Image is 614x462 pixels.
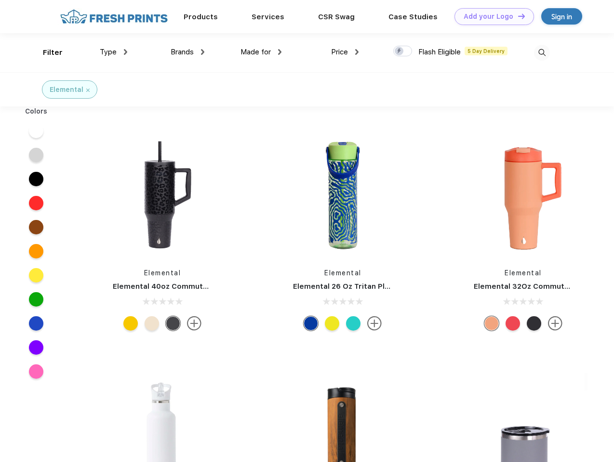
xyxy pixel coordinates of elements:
div: Elemental [50,85,83,95]
img: func=resize&h=266 [459,130,587,258]
span: Price [331,48,348,56]
img: DT [518,13,525,19]
div: Aqua Waves [304,316,318,331]
img: dropdown.png [124,49,127,55]
img: dropdown.png [201,49,204,55]
span: Flash Eligible [418,48,461,56]
img: dropdown.png [355,49,359,55]
div: Smiley Melt [325,316,339,331]
a: Elemental 40oz Commuter Tumbler [113,282,243,291]
img: more.svg [187,316,201,331]
div: Beige [145,316,159,331]
img: fo%20logo%202.webp [57,8,171,25]
div: Black Leopard [166,316,180,331]
div: Robin's Egg [346,316,360,331]
img: more.svg [367,316,382,331]
div: Red [506,316,520,331]
span: Brands [171,48,194,56]
span: Made for [240,48,271,56]
span: 5 Day Delivery [465,47,507,55]
a: Elemental [144,269,181,277]
a: Sign in [541,8,582,25]
a: Products [184,13,218,21]
a: Elemental [324,269,361,277]
div: Black [527,316,541,331]
img: filter_cancel.svg [86,89,90,92]
img: desktop_search.svg [534,45,550,61]
a: Elemental 26 Oz Tritan Plastic Water Bottle [293,282,453,291]
span: Type [100,48,117,56]
a: Services [252,13,284,21]
img: func=resize&h=266 [279,130,407,258]
div: Filter [43,47,63,58]
a: CSR Swag [318,13,355,21]
img: func=resize&h=266 [98,130,227,258]
div: Lemon zest [123,316,138,331]
img: more.svg [548,316,562,331]
div: Add your Logo [464,13,513,21]
img: dropdown.png [278,49,281,55]
div: Sign in [551,11,572,22]
a: Elemental 32Oz Commuter Tumbler [474,282,605,291]
a: Elemental [505,269,542,277]
div: Peach Sunrise [484,316,499,331]
div: Colors [18,106,55,116]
